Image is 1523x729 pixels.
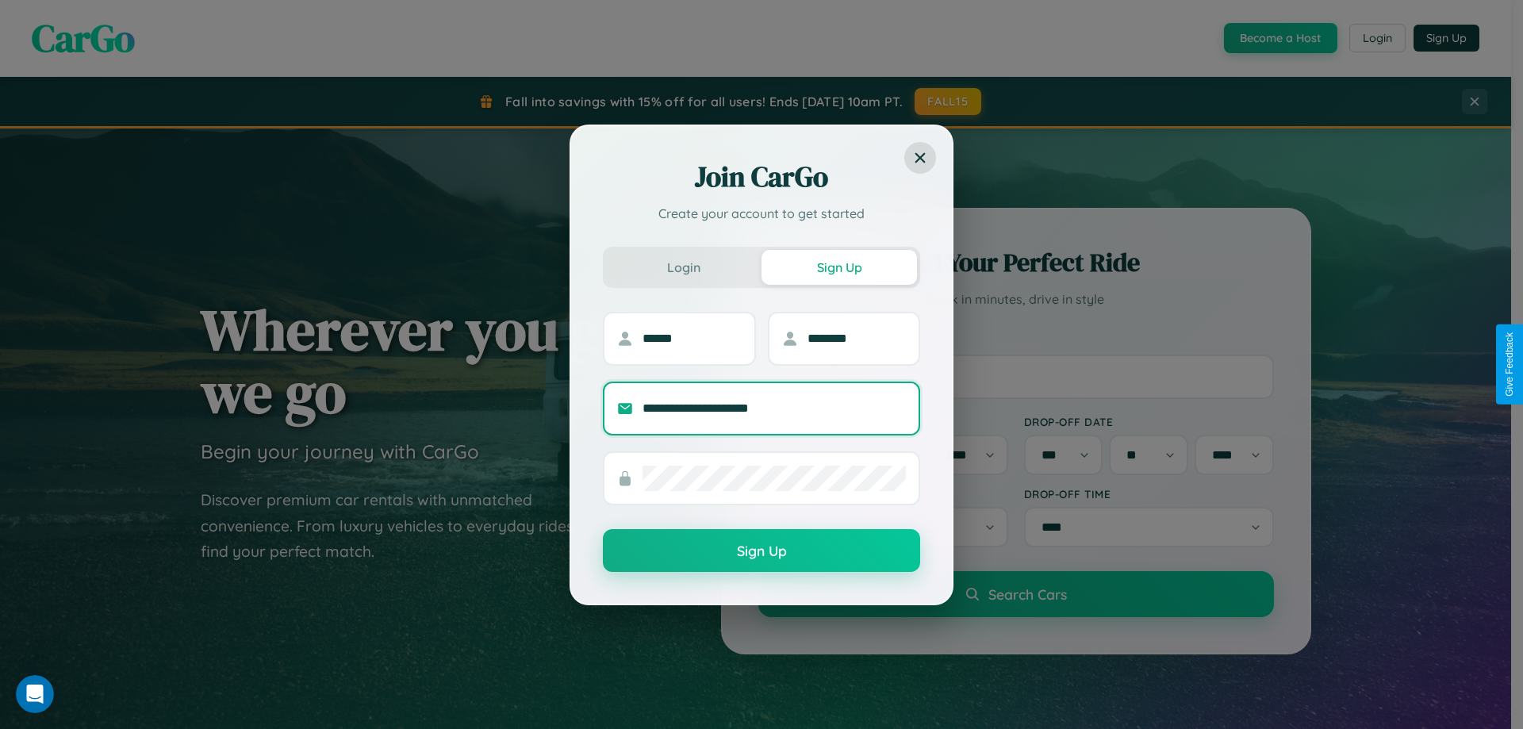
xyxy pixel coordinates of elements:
h2: Join CarGo [603,158,920,196]
iframe: Intercom live chat [16,675,54,713]
button: Login [606,250,761,285]
div: Give Feedback [1504,332,1515,397]
p: Create your account to get started [603,204,920,223]
button: Sign Up [603,529,920,572]
button: Sign Up [761,250,917,285]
